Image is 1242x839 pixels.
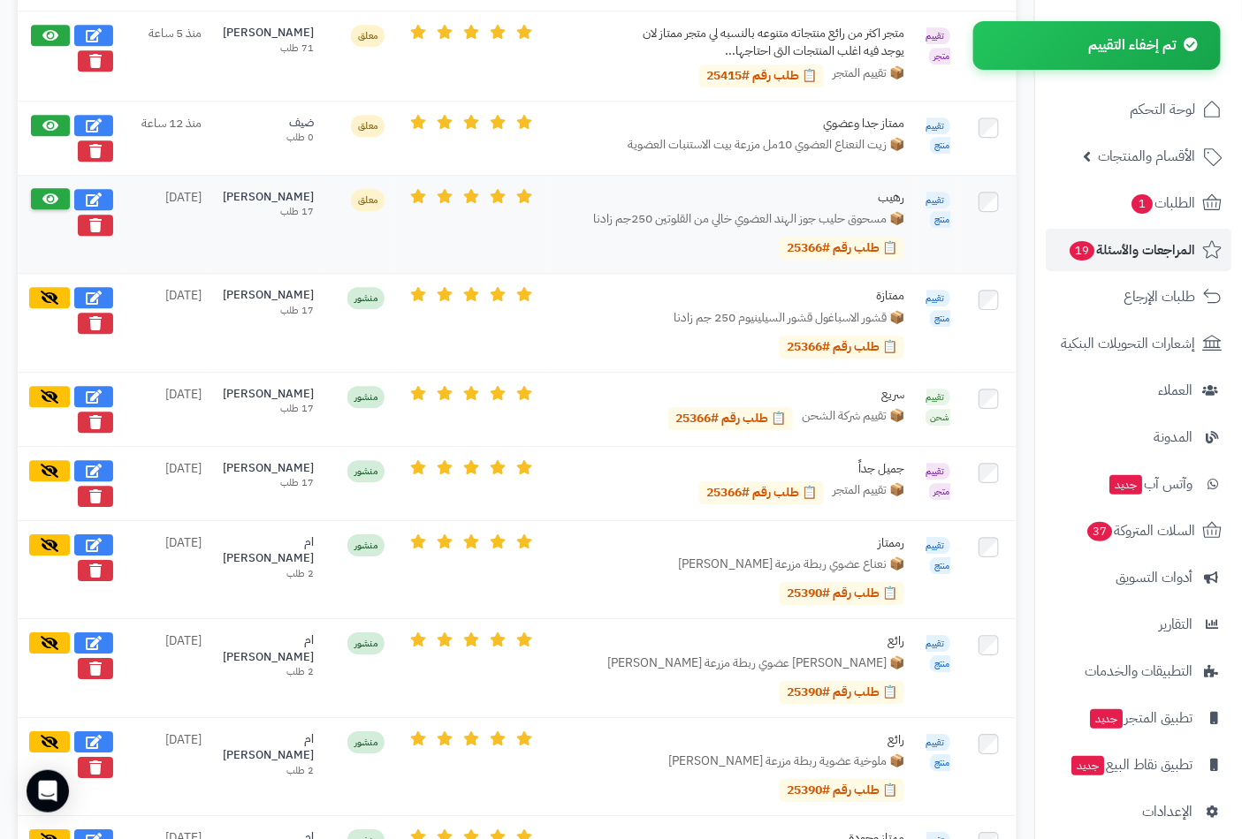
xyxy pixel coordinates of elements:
[1088,706,1192,730] span: تطبيق المتجر
[351,25,385,47] span: معلق
[639,460,904,478] div: جميل جداً
[639,632,904,650] div: رائع
[833,64,904,87] span: 📦 تقييم المتجر
[124,101,212,175] td: منذ 12 ساعة
[1088,34,1177,56] span: تم إخفاء التقييم
[223,665,314,679] div: 2 طلب
[674,309,904,327] span: 📦 قشور الاسباغول قشور السيلينيوم 250 جم زادنا
[1046,556,1231,599] a: أدوات التسويق
[1070,752,1192,777] span: تطبيق نقاط البيع
[926,463,950,500] span: تقييم متجر
[678,556,904,573] span: 📦 نعناع عضوي ربطة مزرعة [PERSON_NAME]
[926,537,950,574] span: تقييم منتج
[699,64,824,87] a: 📋 طلب رقم #25415
[1109,475,1142,495] span: جديد
[1046,88,1231,131] a: لوحة التحكم
[639,386,904,404] div: سريع
[1132,194,1153,214] span: 1
[347,386,385,408] span: منشور
[223,534,314,567] div: ام [PERSON_NAME]
[223,567,314,581] div: 2 طلب
[1098,144,1195,169] span: الأقسام والمنتجات
[124,11,212,101] td: منذ 5 ساعة
[223,386,314,403] div: [PERSON_NAME]
[926,734,950,771] span: تقييم منتج
[1159,612,1192,637] span: التقارير
[926,27,950,64] span: تقييم متجر
[1130,191,1195,215] span: الطلبات
[780,779,904,802] a: 📋 طلب رقم #25390
[607,654,904,672] span: 📦 [PERSON_NAME] عضوي ربطة مزرعة [PERSON_NAME]
[926,192,950,229] span: تقييم منتج
[639,534,904,552] div: رممتاز
[1071,756,1104,775] span: جديد
[1061,331,1195,356] span: إشعارات التحويلات البنكية
[1116,565,1192,590] span: أدوات التسويق
[1090,709,1123,729] span: جديد
[124,372,212,446] td: [DATE]
[27,770,69,813] div: Open Intercom Messenger
[926,290,950,327] span: تقييم منتج
[1046,369,1231,412] a: العملاء
[926,635,950,672] span: تقييم منتج
[223,460,314,477] div: [PERSON_NAME]
[1154,425,1192,450] span: المدونة
[124,619,212,718] td: [DATE]
[833,481,904,504] span: 📦 تقييم المتجر
[699,481,824,504] a: 📋 طلب رقم #25366
[1068,238,1195,262] span: المراجعات والأسئلة
[628,136,904,154] span: 📦 زيت النعناع العضوي 10مل مزرعة بيت الاستنبات العضوية
[1158,378,1192,403] span: العملاء
[124,717,212,816] td: [DATE]
[223,402,314,416] div: 17 طلب
[1070,241,1094,261] span: 19
[124,274,212,373] td: [DATE]
[223,287,314,304] div: [PERSON_NAME]
[639,189,904,207] div: رهيب
[639,115,904,132] div: ممتاز جدا وعضوي
[223,189,314,206] div: [PERSON_NAME]
[1085,659,1192,684] span: التطبيقات والخدمات
[223,42,314,56] div: 71 طلب
[223,131,314,145] div: 0 طلب
[926,389,950,426] span: تقييم شحن
[351,189,385,211] span: معلق
[780,237,904,260] a: 📋 طلب رقم #25366
[802,407,904,430] span: 📦 تقييم شركة الشحن
[351,115,385,137] span: معلق
[780,336,904,359] a: 📋 طلب رقم #25366
[223,205,314,219] div: 17 طلب
[223,304,314,318] div: 17 طلب
[1130,97,1195,122] span: لوحة التحكم
[124,520,212,619] td: [DATE]
[223,731,314,764] div: ام [PERSON_NAME]
[1046,229,1231,271] a: المراجعات والأسئلة19
[668,407,793,430] a: 📋 طلب رقم #25366
[223,764,314,778] div: 2 طلب
[639,25,904,59] div: متجر اكثر من رائع منتجاته متنوعه بالنسبه لي متجر ممتاز لان يوجد فيه اغلب المنتجات التى احتاجها...
[223,476,314,490] div: 17 طلب
[1046,463,1231,505] a: وآتس آبجديد
[1046,603,1231,646] a: التقارير
[668,752,904,770] span: 📦 ملوخية عضوية ربطة مزرعة [PERSON_NAME]
[1046,510,1231,552] a: السلات المتروكة37
[1046,790,1231,833] a: الإعدادات
[1046,276,1231,318] a: طلبات الإرجاع
[1046,416,1231,458] a: المدونة
[223,632,314,665] div: ام [PERSON_NAME]
[1108,472,1192,496] span: وآتس آب
[780,681,904,704] a: 📋 طلب رقم #25390
[1087,522,1112,541] span: 37
[1046,322,1231,365] a: إشعارات التحويلات البنكية
[1142,799,1192,824] span: الإعدادات
[347,632,385,654] span: منشور
[1046,744,1231,786] a: تطبيق نقاط البيعجديد
[593,210,904,228] span: 📦 مسحوق حليب جوز الهند العضوي خالي من القلوتين 250جم زادنا
[1046,697,1231,739] a: تطبيق المتجرجديد
[639,287,904,305] div: ممتازة
[223,25,314,42] div: [PERSON_NAME]
[1046,650,1231,692] a: التطبيقات والخدمات
[124,175,212,274] td: [DATE]
[223,115,314,132] div: ضيف
[347,534,385,556] span: منشور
